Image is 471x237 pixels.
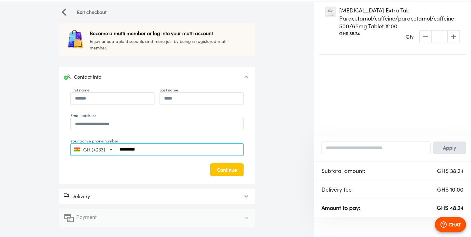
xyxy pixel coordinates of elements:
p: Delivery [71,193,90,200]
div: Complete ProfileContact info [59,84,255,184]
label: Last name [159,87,178,93]
p: Delivery fee [321,185,352,194]
p: GHS 38.24 [437,167,464,175]
p: [MEDICAL_DATA] Extra Tab Paracetamol/caffeine/paracetamol/caffeine 500/65mg Tablet X100 [339,7,448,30]
label: Email address [70,112,96,118]
button: Continue [210,163,244,176]
label: Your active phone number [70,138,118,144]
img: package icon [66,30,85,49]
span: Continue [217,165,237,174]
p: Enjoy unbeatable discounts and more just by being a registered mutti member. [90,38,231,51]
img: PaymentIcon [64,213,74,223]
img: Complete Profile [64,73,71,81]
span: increase [447,30,460,43]
div: NotDeliveredIconDelivery [59,189,255,204]
p: Become a mutti member or log into your mutti account [90,30,231,37]
label: First name [70,87,89,93]
img: Panadol Extra Tab Paracetamol/caffeine/paracetamol/caffeine 500/65mg Tablet X100 [325,7,336,17]
img: NotDeliveredIcon [64,193,69,197]
img: Navigate Left [60,8,68,16]
button: GH (+233) [72,145,112,154]
p: Payment [76,213,97,223]
p: Subtotal amount: [321,167,365,175]
p: CHAT [449,221,461,228]
div: Complete ProfileContact info [59,67,255,87]
button: CHAT [435,217,466,232]
p: Contact info [74,73,101,81]
div: GHS 38.24 [339,30,360,50]
div: PaymentIconPayment [59,209,255,227]
p: Qty [406,33,414,40]
button: Navigate LeftExit checkout [59,7,109,18]
p: Exit checkout [77,8,107,16]
p: Amount to pay: [321,204,360,212]
p: GHS 10.00 [437,185,464,194]
p: GHS 48.24 [437,204,464,212]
